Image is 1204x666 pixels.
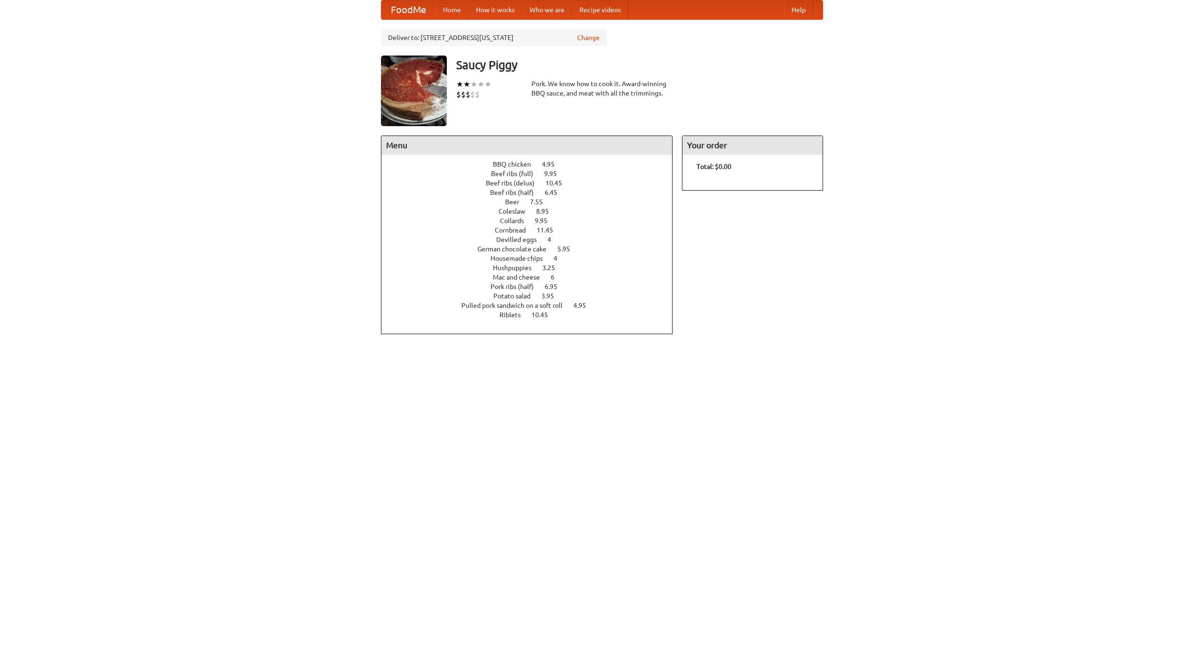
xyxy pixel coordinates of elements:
a: Beef ribs (delux) 10.45 [486,179,579,187]
span: Beef ribs (full) [491,170,543,177]
a: Pulled pork sandwich on a soft roll 4.95 [461,302,603,309]
a: Beer 7.55 [505,198,560,206]
a: Beef ribs (full) 9.95 [491,170,574,177]
a: Devilled eggs 4 [496,236,569,243]
span: 3.95 [541,292,563,300]
span: 6 [551,273,564,281]
span: 4 [547,236,561,243]
li: ★ [463,79,470,89]
a: Housemade chips 4 [491,255,575,262]
a: FoodMe [381,0,436,19]
li: ★ [456,79,463,89]
span: Cornbread [495,226,535,234]
a: Home [436,0,468,19]
span: 5.95 [557,245,579,253]
span: 10.45 [531,311,557,319]
h4: Your order [682,136,823,155]
span: Coleslaw [499,208,535,215]
h4: Menu [381,136,672,155]
li: $ [470,89,475,100]
img: angular.jpg [381,56,447,126]
span: 9.95 [535,217,557,225]
a: Who we are [522,0,572,19]
span: Collards [500,217,533,225]
a: Collards 9.95 [500,217,565,225]
li: $ [456,89,461,100]
span: 3.25 [542,264,564,272]
span: 6.45 [545,189,567,196]
a: Change [577,33,600,42]
a: Riblets 10.45 [499,311,565,319]
span: 10.45 [546,179,571,187]
a: Mac and cheese 6 [493,273,572,281]
span: Pork ribs (half) [491,283,543,290]
a: Coleslaw 8.95 [499,208,566,215]
li: ★ [477,79,484,89]
span: Beer [505,198,529,206]
span: German chocolate cake [477,245,556,253]
span: 4.95 [573,302,595,309]
span: Beef ribs (half) [490,189,543,196]
span: 4 [554,255,567,262]
a: German chocolate cake 5.95 [477,245,587,253]
span: BBQ chicken [493,160,540,168]
span: Potato salad [493,292,540,300]
span: 6.95 [545,283,567,290]
h3: Saucy Piggy [456,56,823,74]
a: Beef ribs (half) 6.45 [490,189,575,196]
span: Housemade chips [491,255,552,262]
span: Beef ribs (delux) [486,179,544,187]
span: Hushpuppies [493,264,541,272]
div: Pork. We know how to cook it. Award-winning BBQ sauce, and meat with all the trimmings. [531,79,673,98]
a: Cornbread 11.45 [495,226,570,234]
a: Recipe videos [572,0,628,19]
li: $ [466,89,470,100]
span: 9.95 [544,170,566,177]
span: 11.45 [537,226,562,234]
span: Pulled pork sandwich on a soft roll [461,302,572,309]
a: How it works [468,0,522,19]
div: Deliver to: [STREET_ADDRESS][US_STATE] [381,29,607,46]
li: $ [461,89,466,100]
a: Hushpuppies 3.25 [493,264,572,272]
a: BBQ chicken 4.95 [493,160,572,168]
span: Devilled eggs [496,236,546,243]
a: Help [784,0,813,19]
a: Pork ribs (half) 6.95 [491,283,575,290]
span: 4.95 [542,160,564,168]
span: 7.55 [530,198,552,206]
span: Mac and cheese [493,273,549,281]
span: 8.95 [536,208,558,215]
li: ★ [470,79,477,89]
b: Total: $0.00 [697,163,731,170]
li: ★ [484,79,491,89]
li: $ [475,89,480,100]
a: Potato salad 3.95 [493,292,571,300]
span: Riblets [499,311,530,319]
